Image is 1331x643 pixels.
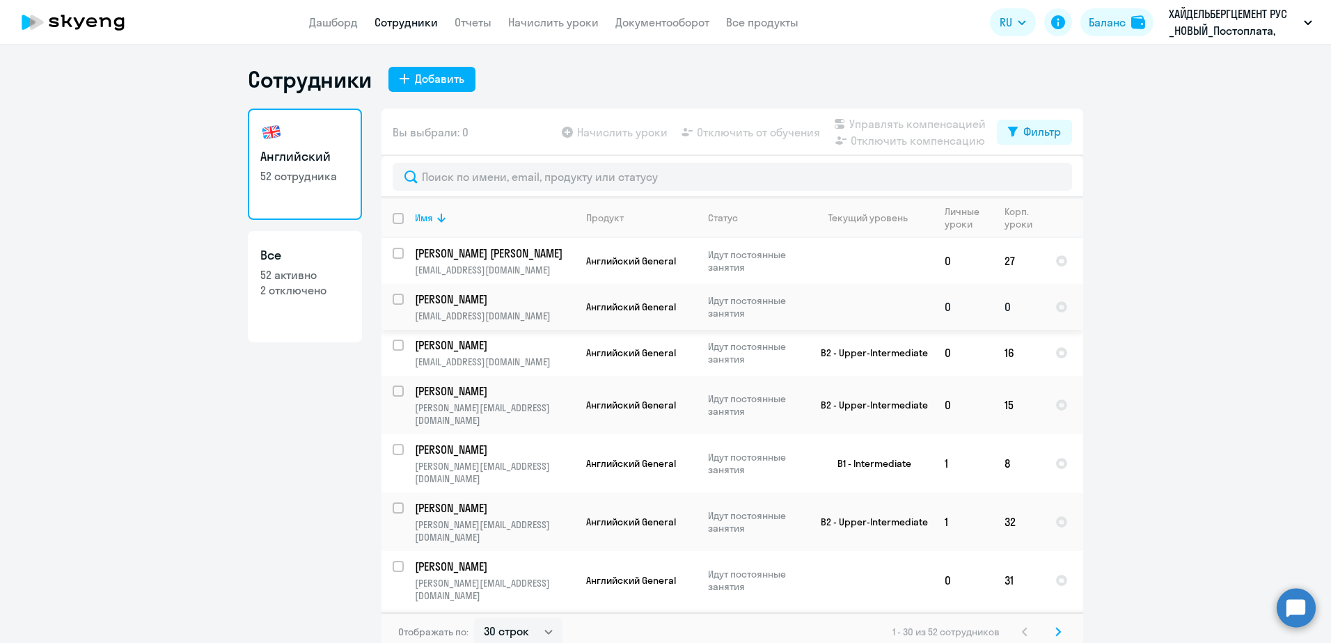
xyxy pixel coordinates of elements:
[586,516,676,528] span: Английский General
[415,246,574,261] a: [PERSON_NAME] [PERSON_NAME]
[415,577,574,602] p: [PERSON_NAME][EMAIL_ADDRESS][DOMAIN_NAME]
[934,330,993,376] td: 0
[708,212,738,224] div: Статус
[398,626,468,638] span: Отображать по:
[586,212,696,224] div: Продукт
[415,212,433,224] div: Имя
[388,67,475,92] button: Добавить
[993,551,1044,610] td: 31
[415,383,572,399] p: [PERSON_NAME]
[726,15,798,29] a: Все продукты
[804,376,934,434] td: B2 - Upper-Intermediate
[260,267,349,283] p: 52 активно
[415,310,574,322] p: [EMAIL_ADDRESS][DOMAIN_NAME]
[708,451,803,476] p: Идут постоянные занятия
[508,15,599,29] a: Начислить уроки
[415,500,572,516] p: [PERSON_NAME]
[828,212,908,224] div: Текущий уровень
[415,500,574,516] a: [PERSON_NAME]
[260,246,349,264] h3: Все
[415,460,574,485] p: [PERSON_NAME][EMAIL_ADDRESS][DOMAIN_NAME]
[708,509,803,534] p: Идут постоянные занятия
[993,434,1044,493] td: 8
[1089,14,1126,31] div: Баланс
[934,434,993,493] td: 1
[586,255,676,267] span: Английский General
[708,392,803,418] p: Идут постоянные занятия
[260,121,283,143] img: english
[415,559,572,574] p: [PERSON_NAME]
[804,434,934,493] td: B1 - Intermediate
[260,283,349,298] p: 2 отключено
[586,399,676,411] span: Английский General
[309,15,358,29] a: Дашборд
[415,402,574,427] p: [PERSON_NAME][EMAIL_ADDRESS][DOMAIN_NAME]
[1023,123,1061,140] div: Фильтр
[804,330,934,376] td: B2 - Upper-Intermediate
[892,626,1000,638] span: 1 - 30 из 52 сотрудников
[708,212,803,224] div: Статус
[1000,14,1012,31] span: RU
[375,15,438,29] a: Сотрудники
[586,574,676,587] span: Английский General
[393,163,1072,191] input: Поиск по имени, email, продукту или статусу
[415,338,572,353] p: [PERSON_NAME]
[415,292,574,307] a: [PERSON_NAME]
[415,518,574,543] p: [PERSON_NAME][EMAIL_ADDRESS][DOMAIN_NAME]
[1080,8,1153,36] button: Балансbalance
[993,330,1044,376] td: 16
[586,212,624,224] div: Продукт
[586,301,676,313] span: Английский General
[934,238,993,284] td: 0
[708,340,803,365] p: Идут постоянные занятия
[586,457,676,470] span: Английский General
[993,238,1044,284] td: 27
[393,124,468,141] span: Вы выбрали: 0
[990,8,1036,36] button: RU
[615,15,709,29] a: Документооборот
[708,294,803,319] p: Идут постоянные занятия
[415,383,574,399] a: [PERSON_NAME]
[708,248,803,273] p: Идут постоянные занятия
[248,109,362,220] a: Английский52 сотрудника
[415,246,572,261] p: [PERSON_NAME] [PERSON_NAME]
[1131,15,1145,29] img: balance
[248,231,362,342] a: Все52 активно2 отключено
[586,347,676,359] span: Английский General
[1005,205,1034,230] div: Корп. уроки
[260,148,349,166] h3: Английский
[993,376,1044,434] td: 15
[1162,6,1319,39] button: ХАЙДЕЛЬБЕРГЦЕМЕНТ РУС _НОВЫЙ_Постоплата, ХАЙДЕЛЬБЕРГЦЕМЕНТ РУС, ООО
[945,205,984,230] div: Личные уроки
[934,551,993,610] td: 0
[260,168,349,184] p: 52 сотрудника
[415,442,574,457] a: [PERSON_NAME]
[415,292,572,307] p: [PERSON_NAME]
[415,212,574,224] div: Имя
[993,284,1044,330] td: 0
[248,65,372,93] h1: Сотрудники
[415,442,572,457] p: [PERSON_NAME]
[1005,205,1043,230] div: Корп. уроки
[804,493,934,551] td: B2 - Upper-Intermediate
[993,493,1044,551] td: 32
[934,376,993,434] td: 0
[934,284,993,330] td: 0
[415,356,574,368] p: [EMAIL_ADDRESS][DOMAIN_NAME]
[415,559,574,574] a: [PERSON_NAME]
[815,212,933,224] div: Текущий уровень
[415,264,574,276] p: [EMAIL_ADDRESS][DOMAIN_NAME]
[415,70,464,87] div: Добавить
[708,568,803,593] p: Идут постоянные занятия
[945,205,993,230] div: Личные уроки
[997,120,1072,145] button: Фильтр
[415,338,574,353] a: [PERSON_NAME]
[1169,6,1298,39] p: ХАЙДЕЛЬБЕРГЦЕМЕНТ РУС _НОВЫЙ_Постоплата, ХАЙДЕЛЬБЕРГЦЕМЕНТ РУС, ООО
[934,493,993,551] td: 1
[455,15,491,29] a: Отчеты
